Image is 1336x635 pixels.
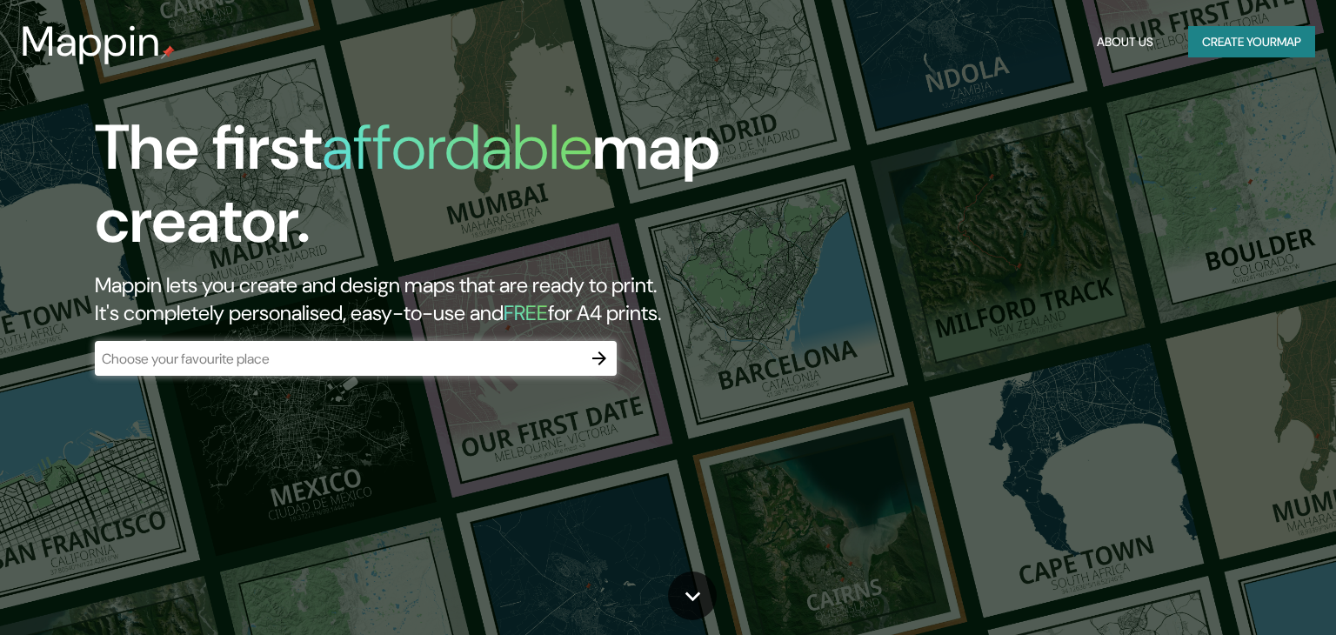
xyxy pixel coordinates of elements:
[1181,567,1317,616] iframe: Help widget launcher
[95,271,763,327] h2: Mappin lets you create and design maps that are ready to print. It's completely personalised, eas...
[95,111,763,271] h1: The first map creator.
[1090,26,1160,58] button: About Us
[95,349,582,369] input: Choose your favourite place
[322,107,592,188] h1: affordable
[161,45,175,59] img: mappin-pin
[21,17,161,66] h3: Mappin
[504,299,548,326] h5: FREE
[1188,26,1315,58] button: Create yourmap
